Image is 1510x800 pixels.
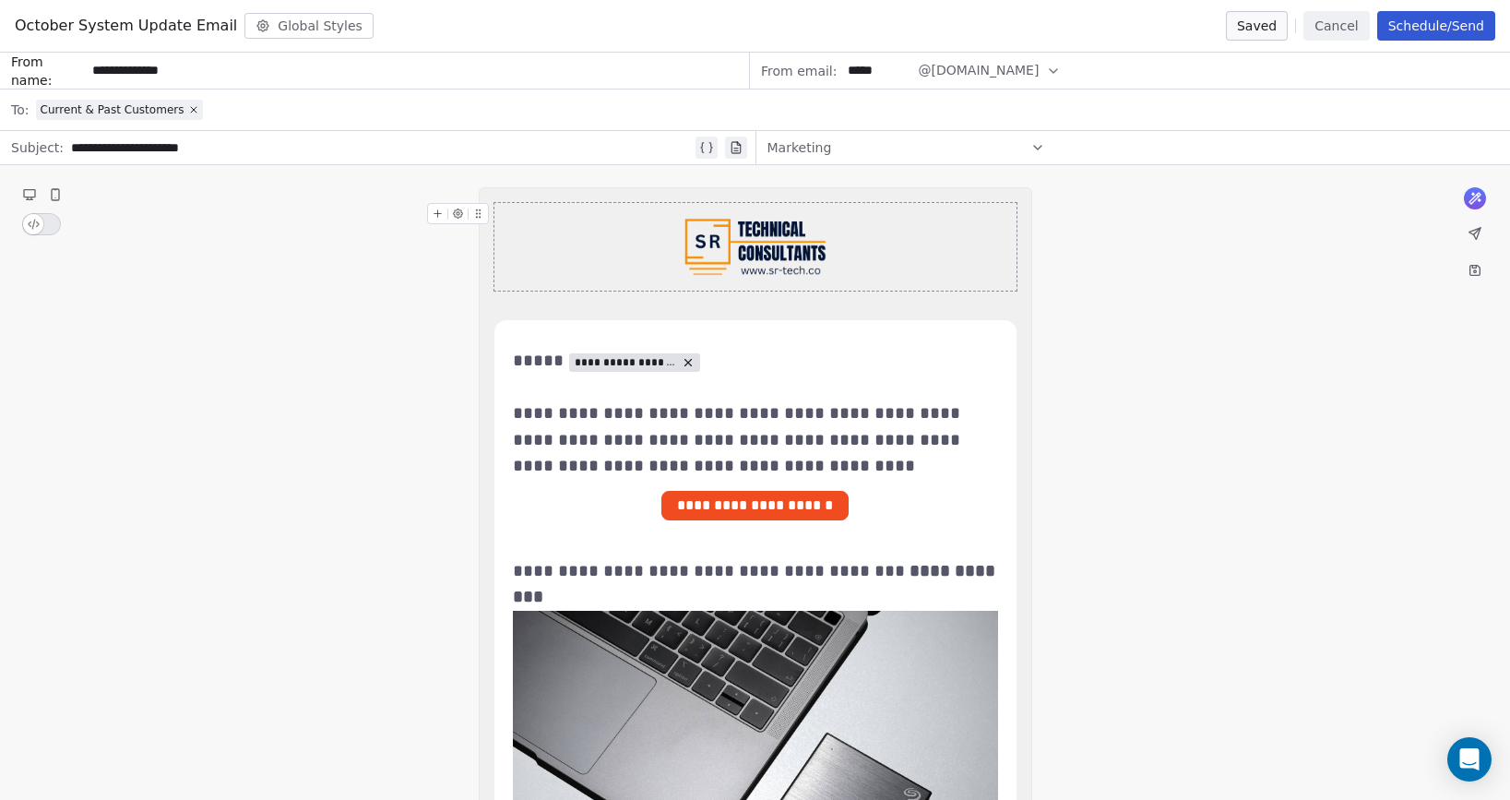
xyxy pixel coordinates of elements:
div: Open Intercom Messenger [1447,737,1492,782]
span: From name: [11,53,85,90]
button: Cancel [1303,11,1369,41]
span: Marketing [767,138,832,157]
button: Saved [1226,11,1288,41]
span: Current & Past Customers [40,102,184,117]
button: Global Styles [244,13,374,39]
span: From email: [761,62,837,80]
span: @[DOMAIN_NAME] [918,61,1039,80]
span: October System Update Email [15,15,237,37]
span: Subject: [11,138,64,162]
span: To: [11,101,29,119]
button: Schedule/Send [1377,11,1495,41]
